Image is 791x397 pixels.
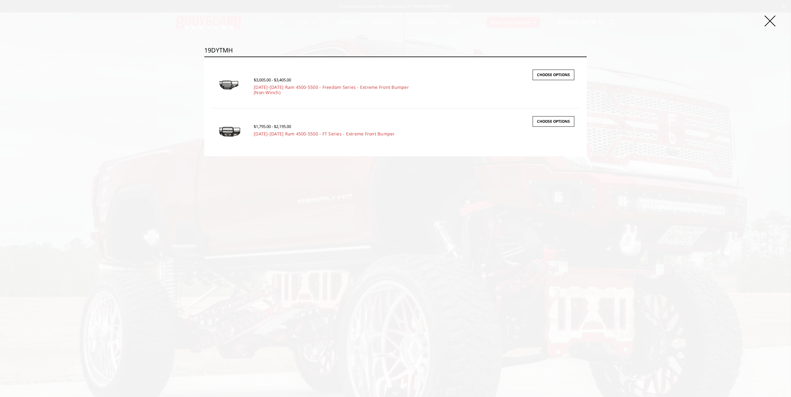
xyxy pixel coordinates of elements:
[254,124,291,129] span: $1,795.00 - $2,195.00
[254,84,409,95] a: [DATE]-[DATE] Ram 4500-5500 - Freedom Series - Extreme Front Bumper (Non-Winch)
[533,116,574,127] a: Choose Options
[254,131,395,137] a: [DATE]-[DATE] Ram 4500-5500 - FT Series - Extreme Front Bumper
[533,70,574,80] a: Choose Options
[210,66,247,103] a: 2019-2025 Ram 4500-5500 - Freedom Series - Extreme Front Bumper (Non-Winch) 2019-2025 Ram 4500-55...
[254,77,291,83] span: $3,005.00 - $3,405.00
[760,367,791,397] iframe: Chat Widget
[210,113,247,150] a: 2019-2025 Ram 4500-5500 - FT Series - Extreme Front Bumper 2019-2025 Ram 4500-5500 - FT Series - ...
[204,44,587,57] input: Search the store
[210,123,247,140] img: 2019-2025 Ram 4500-5500 - FT Series - Extreme Front Bumper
